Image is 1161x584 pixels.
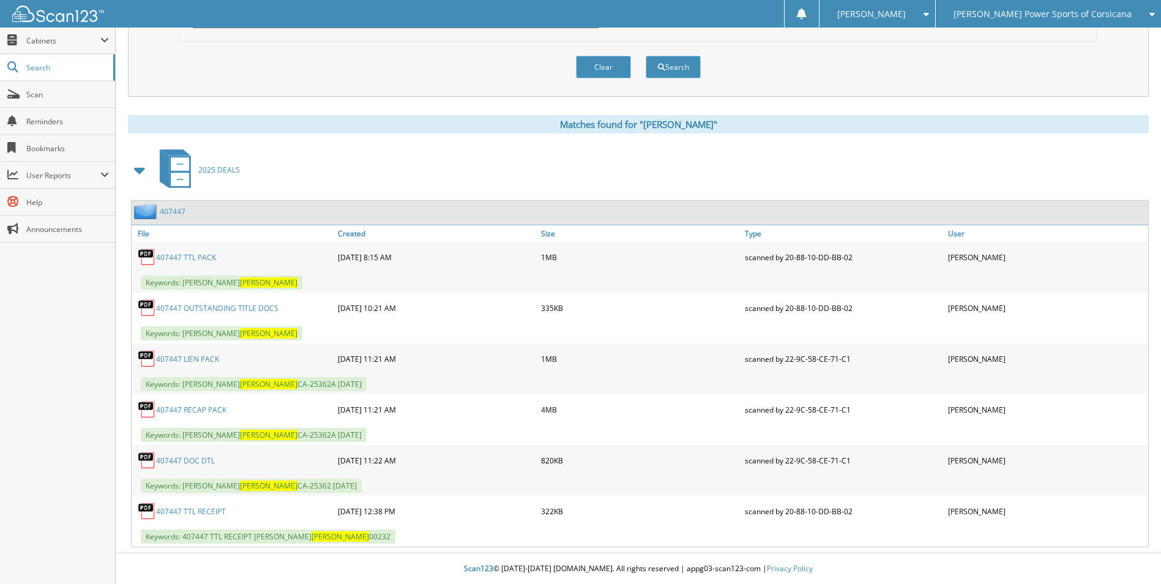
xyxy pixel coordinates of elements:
[945,245,1148,269] div: [PERSON_NAME]
[26,89,109,100] span: Scan
[141,377,367,391] span: Keywords: [PERSON_NAME] CA-25362A [DATE]
[538,346,741,371] div: 1MB
[742,397,945,422] div: scanned by 22-9C-58-CE-71-C1
[538,245,741,269] div: 1MB
[141,326,302,340] span: Keywords: [PERSON_NAME]
[26,143,109,154] span: Bookmarks
[26,197,109,208] span: Help
[335,346,538,371] div: [DATE] 11:21 AM
[128,115,1149,133] div: Matches found for "[PERSON_NAME]"
[138,248,156,266] img: PDF.png
[141,275,302,290] span: Keywords: [PERSON_NAME]
[646,56,701,78] button: Search
[335,225,538,242] a: Created
[141,530,395,544] span: Keywords: 407447 TTL RECEIPT [PERSON_NAME] 00232
[742,346,945,371] div: scanned by 22-9C-58-CE-71-C1
[160,206,185,217] a: 407447
[312,531,369,542] span: [PERSON_NAME]
[12,6,104,22] img: scan123-logo-white.svg
[156,506,226,517] a: 407447 TTL RECEIPT
[138,400,156,419] img: PDF.png
[945,448,1148,473] div: [PERSON_NAME]
[538,499,741,523] div: 322KB
[116,554,1161,584] div: © [DATE]-[DATE] [DOMAIN_NAME]. All rights reserved | appg03-scan123-com |
[742,245,945,269] div: scanned by 20-88-10-DD-BB-02
[138,350,156,368] img: PDF.png
[945,499,1148,523] div: [PERSON_NAME]
[138,502,156,520] img: PDF.png
[26,170,100,181] span: User Reports
[240,328,297,339] span: [PERSON_NAME]
[240,430,297,440] span: [PERSON_NAME]
[132,225,335,242] a: File
[538,397,741,422] div: 4MB
[156,455,215,466] a: 407447 DOC DTL
[945,397,1148,422] div: [PERSON_NAME]
[138,451,156,470] img: PDF.png
[945,346,1148,371] div: [PERSON_NAME]
[576,56,631,78] button: Clear
[335,499,538,523] div: [DATE] 12:38 PM
[767,563,813,574] a: Privacy Policy
[335,296,538,320] div: [DATE] 10:21 AM
[156,252,216,263] a: 407447 TTL PACK
[141,428,367,442] span: Keywords: [PERSON_NAME] CA-25362A [DATE]
[152,146,240,194] a: 2025 DEALS
[240,277,297,288] span: [PERSON_NAME]
[742,499,945,523] div: scanned by 20-88-10-DD-BB-02
[335,397,538,422] div: [DATE] 11:21 AM
[156,303,278,313] a: 407447 OUTSTANDING TITLE DOCS
[945,225,1148,242] a: User
[240,481,297,491] span: [PERSON_NAME]
[156,354,219,364] a: 407447 LIEN PACK
[26,116,109,127] span: Reminders
[837,10,906,18] span: [PERSON_NAME]
[742,448,945,473] div: scanned by 22-9C-58-CE-71-C1
[156,405,226,415] a: 407447 RECAP PACK
[335,245,538,269] div: [DATE] 8:15 AM
[945,296,1148,320] div: [PERSON_NAME]
[538,448,741,473] div: 820KB
[742,225,945,242] a: Type
[134,204,160,219] img: folder2.png
[1100,525,1161,584] iframe: Chat Widget
[464,563,493,574] span: Scan123
[742,296,945,320] div: scanned by 20-88-10-DD-BB-02
[141,479,362,493] span: Keywords: [PERSON_NAME] CA-25362 [DATE]
[954,10,1132,18] span: [PERSON_NAME] Power Sports of Corsicana
[198,165,240,175] span: 2025 DEALS
[240,379,297,389] span: [PERSON_NAME]
[538,296,741,320] div: 335KB
[26,62,107,73] span: Search
[26,224,109,234] span: Announcements
[335,448,538,473] div: [DATE] 11:22 AM
[138,299,156,317] img: PDF.png
[538,225,741,242] a: Size
[26,36,100,46] span: Cabinets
